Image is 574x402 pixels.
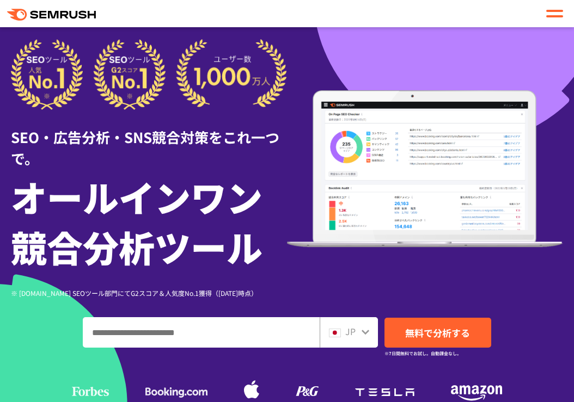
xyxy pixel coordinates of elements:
[11,288,287,298] div: ※ [DOMAIN_NAME] SEOツール部門にてG2スコア＆人気度No.1獲得（[DATE]時点）
[405,326,470,339] span: 無料で分析する
[11,110,287,169] div: SEO・広告分析・SNS競合対策をこれ一つで。
[384,318,491,348] a: 無料で分析する
[11,171,287,271] h1: オールインワン 競合分析ツール
[345,325,356,338] span: JP
[83,318,319,347] input: ドメイン、キーワードまたはURLを入力してください
[384,348,461,358] small: ※7日間無料でお試し。自動課金なし。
